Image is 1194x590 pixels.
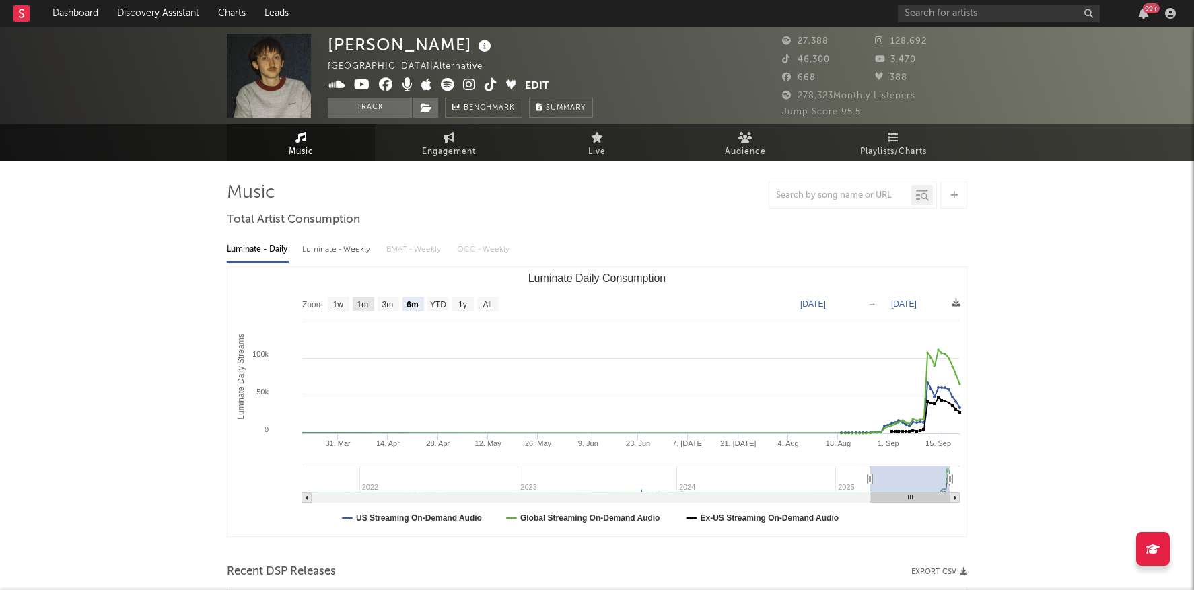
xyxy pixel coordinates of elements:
[671,124,819,161] a: Audience
[588,144,606,160] span: Live
[529,98,593,118] button: Summary
[672,439,704,447] text: 7. [DATE]
[878,439,899,447] text: 1. Sep
[626,439,650,447] text: 23. Jun
[528,272,666,284] text: Luminate Daily Consumption
[782,108,861,116] span: Jump Score: 95.5
[376,439,400,447] text: 14. Apr
[875,73,907,82] span: 388
[875,37,927,46] span: 128,692
[422,144,476,160] span: Engagement
[800,299,826,309] text: [DATE]
[356,513,482,523] text: US Streaming On-Demand Audio
[227,212,360,228] span: Total Artist Consumption
[875,55,916,64] span: 3,470
[860,144,927,160] span: Playlists/Charts
[256,388,269,396] text: 50k
[525,439,552,447] text: 26. May
[382,300,394,309] text: 3m
[826,439,851,447] text: 18. Aug
[782,73,816,82] span: 668
[720,439,756,447] text: 21. [DATE]
[782,91,915,100] span: 278,323 Monthly Listeners
[426,439,450,447] text: 28. Apr
[782,55,830,64] span: 46,300
[725,144,766,160] span: Audience
[227,267,967,536] svg: Luminate Daily Consumption
[328,34,495,56] div: [PERSON_NAME]
[252,350,269,358] text: 100k
[898,5,1100,22] input: Search for artists
[407,300,418,309] text: 6m
[546,104,586,112] span: Summary
[227,564,336,580] span: Recent DSP Releases
[891,299,917,309] text: [DATE]
[302,238,373,261] div: Luminate - Weekly
[333,300,344,309] text: 1w
[265,425,269,433] text: 0
[778,439,799,447] text: 4. Aug
[525,78,549,95] button: Edit
[483,300,491,309] text: All
[1143,3,1160,13] div: 99 +
[925,439,951,447] text: 15. Sep
[328,59,498,75] div: [GEOGRAPHIC_DATA] | Alternative
[475,439,502,447] text: 12. May
[520,513,660,523] text: Global Streaming On-Demand Audio
[782,37,829,46] span: 27,388
[445,98,522,118] a: Benchmark
[578,439,598,447] text: 9. Jun
[227,238,289,261] div: Luminate - Daily
[464,100,515,116] span: Benchmark
[819,124,967,161] a: Playlists/Charts
[375,124,523,161] a: Engagement
[911,568,967,576] button: Export CSV
[325,439,351,447] text: 31. Mar
[430,300,446,309] text: YTD
[769,190,911,201] input: Search by song name or URL
[1139,8,1148,19] button: 99+
[868,299,876,309] text: →
[701,513,839,523] text: Ex-US Streaming On-Demand Audio
[289,144,314,160] span: Music
[328,98,412,118] button: Track
[236,334,246,419] text: Luminate Daily Streams
[227,124,375,161] a: Music
[302,300,323,309] text: Zoom
[523,124,671,161] a: Live
[357,300,369,309] text: 1m
[458,300,467,309] text: 1y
